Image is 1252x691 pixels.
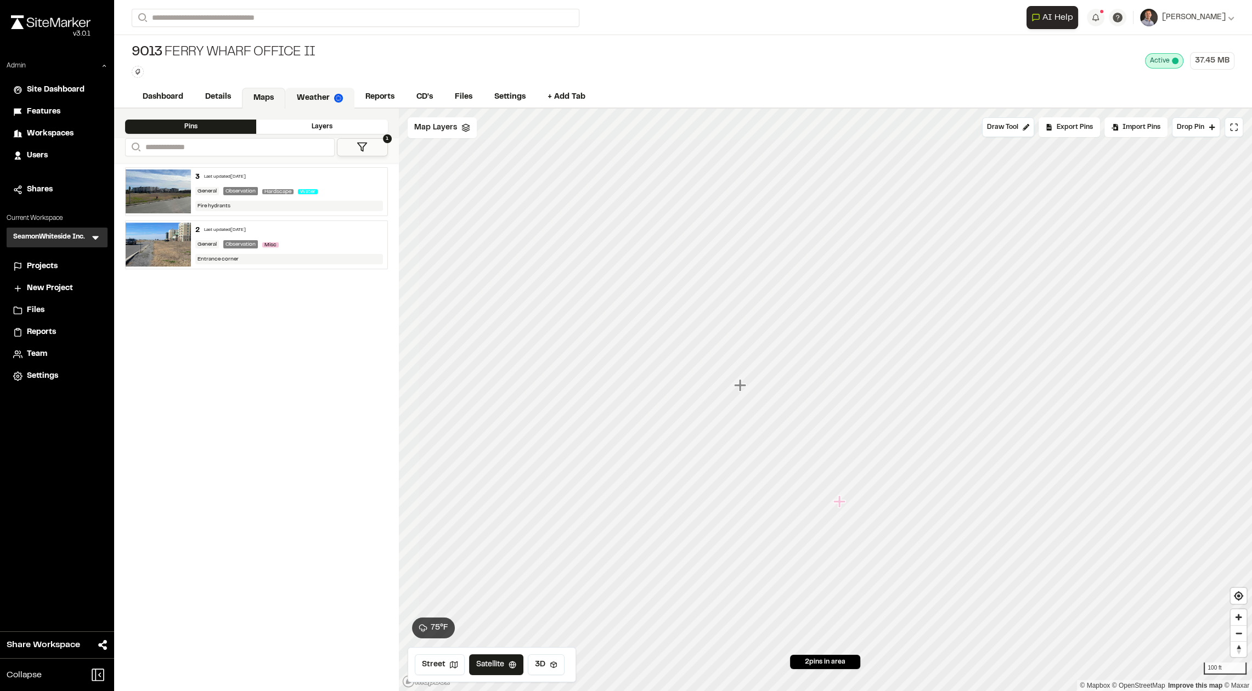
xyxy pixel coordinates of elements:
span: 75 ° F [431,622,448,634]
button: Zoom out [1231,625,1247,641]
span: 9013 [132,44,162,61]
span: Import Pins [1123,122,1160,132]
span: Export Pins [1057,122,1093,132]
div: General [195,240,219,248]
span: AI Help [1042,11,1073,24]
a: Weather [285,88,354,109]
img: file [126,169,191,213]
img: precipai.png [334,94,343,103]
span: Map Layers [414,122,457,134]
a: Site Dashboard [13,84,101,96]
div: No pins available to export [1039,117,1100,137]
button: [PERSON_NAME] [1140,9,1234,26]
span: Settings [27,370,58,382]
img: file [126,223,191,267]
button: Street [415,654,465,675]
div: Layers [256,120,387,134]
span: Hardscape [262,189,294,194]
img: rebrand.png [11,15,91,29]
button: 1 [337,138,388,156]
p: Current Workspace [7,213,108,223]
div: Last updated [DATE] [204,227,246,234]
span: Projects [27,260,58,273]
a: Settings [483,87,537,107]
a: Reports [354,87,405,107]
span: Workspaces [27,128,74,140]
span: Active [1150,56,1170,66]
div: Import Pins into your project [1104,117,1168,137]
div: Map marker [734,378,748,393]
div: Observation [223,240,258,248]
a: Mapbox [1080,682,1110,689]
span: Features [27,106,60,118]
div: Entrance corner [195,254,382,264]
span: Site Dashboard [27,84,84,96]
a: Settings [13,370,101,382]
span: Files [27,304,44,316]
span: Zoom out [1231,626,1247,641]
button: Reset bearing to north [1231,641,1247,657]
a: Team [13,348,101,360]
span: Draw Tool [987,122,1018,132]
a: Features [13,106,101,118]
a: Files [13,304,101,316]
a: Maxar [1224,682,1249,689]
a: + Add Tab [537,87,596,107]
a: Reports [13,326,101,338]
div: 37.45 MB [1190,52,1234,70]
canvas: Map [399,109,1252,691]
span: Water [298,189,318,194]
a: New Project [13,282,101,294]
button: Zoom in [1231,609,1247,625]
div: Oh geez...please don't... [11,29,91,39]
button: Edit Tags [132,66,144,78]
img: User [1140,9,1158,26]
div: Ferry Wharf Office II [132,44,315,61]
div: Observation [223,187,258,195]
span: Collapse [7,669,42,682]
span: Misc [262,242,279,247]
a: Files [444,87,483,107]
button: Find my location [1231,588,1247,604]
div: This project is active and counting against your active project count. [1145,53,1183,69]
a: Maps [242,88,285,109]
div: 3 [195,172,200,182]
button: Open AI Assistant [1027,6,1078,29]
button: Search [132,9,151,27]
div: 2 [195,225,200,235]
a: Details [194,87,242,107]
div: 100 ft [1204,662,1247,675]
span: This project is active and counting against your active project count. [1172,58,1178,64]
div: Pins [125,120,256,134]
div: Last updated [DATE] [204,174,246,180]
div: Map marker [833,495,847,509]
span: 1 [383,134,392,143]
p: Admin [7,61,26,71]
button: Satellite [469,654,523,675]
a: OpenStreetMap [1112,682,1165,689]
button: Search [125,138,145,156]
div: Open AI Assistant [1027,6,1082,29]
span: Share Workspace [7,638,80,652]
button: 75°F [412,618,455,638]
span: Users [27,150,48,162]
a: Workspaces [13,128,101,140]
span: Reports [27,326,56,338]
a: CD's [405,87,444,107]
button: 3D [528,654,565,675]
a: Map feedback [1168,682,1222,689]
a: Mapbox logo [402,675,450,688]
div: General [195,187,219,195]
a: Projects [13,260,101,273]
span: Team [27,348,47,360]
button: Draw Tool [982,117,1034,137]
h3: SeamonWhiteside Inc. [13,232,85,243]
button: Drop Pin [1172,117,1220,137]
a: Dashboard [132,87,194,107]
span: [PERSON_NAME] [1162,12,1226,24]
span: Reset bearing to north [1231,642,1247,657]
span: 2 pins in area [805,657,845,667]
a: Shares [13,184,101,196]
